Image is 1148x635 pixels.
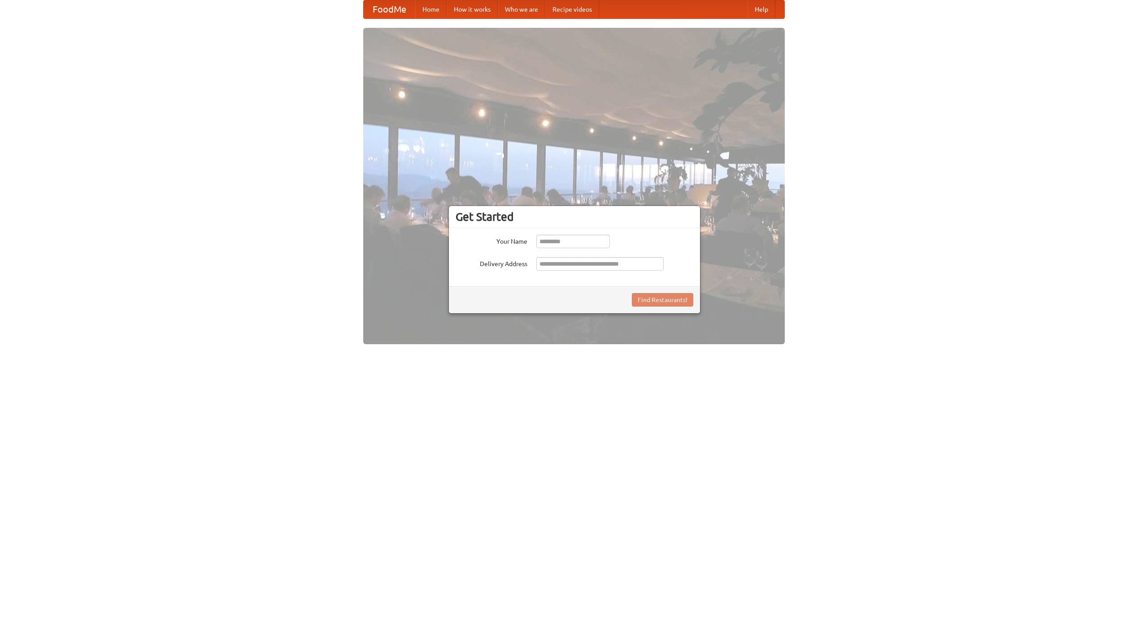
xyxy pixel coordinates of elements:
a: How it works [447,0,498,18]
label: Delivery Address [456,257,527,268]
a: Home [415,0,447,18]
label: Your Name [456,235,527,246]
button: Find Restaurants! [632,293,693,307]
a: Help [748,0,775,18]
a: FoodMe [364,0,415,18]
a: Who we are [498,0,545,18]
a: Recipe videos [545,0,599,18]
h3: Get Started [456,210,693,223]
